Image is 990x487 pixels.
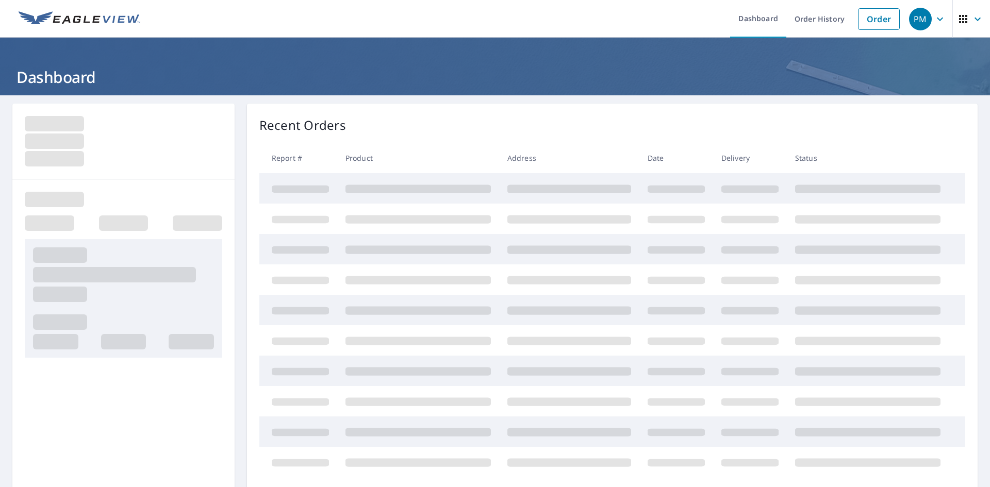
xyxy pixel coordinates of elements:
th: Address [499,143,639,173]
img: EV Logo [19,11,140,27]
div: PM [909,8,932,30]
th: Date [639,143,713,173]
a: Order [858,8,900,30]
th: Status [787,143,949,173]
h1: Dashboard [12,66,978,88]
p: Recent Orders [259,116,346,135]
th: Delivery [713,143,787,173]
th: Product [337,143,499,173]
th: Report # [259,143,337,173]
